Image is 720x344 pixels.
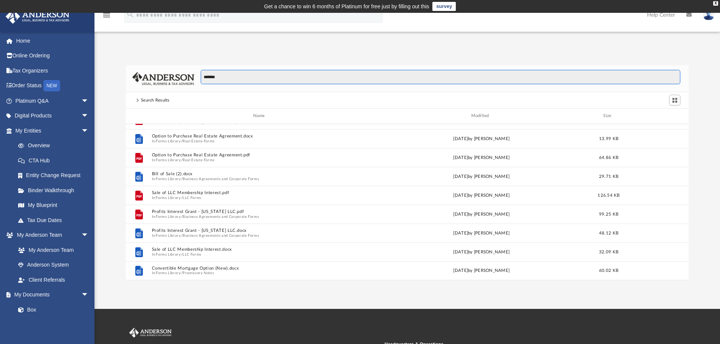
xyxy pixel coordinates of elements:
button: Real Estate Forms [183,139,215,143]
a: My Entitiesarrow_drop_down [5,123,100,138]
span: In [152,252,369,257]
div: [DATE] by [PERSON_NAME] [373,192,590,199]
input: Search files and folders [201,70,680,84]
i: menu [102,11,111,20]
div: [DATE] by [PERSON_NAME] [373,248,590,255]
span: / [181,139,183,143]
button: Promissory Notes [183,271,214,276]
span: In [152,233,369,238]
div: Modified [372,113,590,119]
a: Order StatusNEW [5,78,100,94]
img: Anderson Advisors Platinum Portal [128,328,173,338]
a: CTA Hub [11,153,100,168]
span: / [181,195,183,200]
button: Forms Library [156,252,181,257]
a: Box [11,302,93,317]
div: id [129,113,148,119]
button: Option to Purchase Real Estate Agreement.docx [152,134,369,139]
span: 13.99 KB [599,136,618,140]
span: arrow_drop_down [81,228,96,243]
span: 48.12 KB [599,231,618,235]
span: 32.09 KB [599,250,618,254]
span: In [152,271,369,276]
span: / [181,252,183,257]
div: NEW [43,80,60,91]
button: Business Agreements and Corporate Forms [183,233,259,238]
a: Entity Change Request [11,168,100,183]
span: arrow_drop_down [81,123,96,139]
span: In [152,139,369,143]
span: In [152,214,369,219]
button: Business Agreements and Corporate Forms [183,120,259,125]
a: Tax Due Dates [11,213,100,228]
a: My Anderson Team [11,242,93,258]
button: LLC Forms [183,252,201,257]
a: My Documentsarrow_drop_down [5,287,96,302]
div: [DATE] by [PERSON_NAME] [373,211,590,218]
div: Search Results [141,97,170,104]
div: [DATE] by [PERSON_NAME] [373,135,590,142]
div: Name [151,113,369,119]
span: arrow_drop_down [81,108,96,124]
span: In [152,120,369,125]
div: [DATE] by [PERSON_NAME] [373,267,590,274]
span: In [152,176,369,181]
button: Sale of LLC Membership Interest.docx [152,247,369,252]
span: 64.86 KB [599,155,618,159]
button: Forms Library [156,271,181,276]
button: Forms Library [156,120,181,125]
button: Forms Library [156,195,181,200]
span: / [181,233,183,238]
div: close [713,1,718,6]
span: 60.02 KB [599,268,618,273]
button: Business Agreements and Corporate Forms [183,176,259,181]
button: Forms Library [156,139,181,143]
button: LLC Forms [183,195,201,200]
span: 99.25 KB [599,212,618,216]
a: Anderson System [11,258,96,273]
span: 126.54 KB [598,193,619,197]
a: Tax Organizers [5,63,100,78]
span: / [181,176,183,181]
span: 29.71 KB [599,174,618,178]
a: Digital Productsarrow_drop_down [5,108,100,123]
i: search [126,10,135,19]
a: My Anderson Teamarrow_drop_down [5,228,96,243]
a: survey [432,2,456,11]
button: Bill of Sale (2).docx [152,171,369,176]
img: User Pic [703,9,714,20]
span: In [152,157,369,162]
div: Size [593,113,624,119]
button: Option to Purchase Real Estate Agreement.pdf [152,153,369,157]
a: Platinum Q&Aarrow_drop_down [5,93,100,108]
span: / [181,120,183,125]
button: Business Agreements and Corporate Forms [183,214,259,219]
button: Sale of LLC Membership Interest.pdf [152,190,369,195]
span: arrow_drop_down [81,287,96,303]
button: Forms Library [156,233,181,238]
button: Profits Interest Grant - [US_STATE] LLC.pdf [152,209,369,214]
button: Switch to Grid View [669,95,681,105]
button: Profits Interest Grant - [US_STATE] LLC.docx [152,228,369,233]
button: Real Estate Forms [183,157,215,162]
span: arrow_drop_down [81,93,96,109]
button: Forms Library [156,157,181,162]
span: / [181,157,183,162]
span: In [152,195,369,200]
a: My Blueprint [11,198,96,213]
div: id [627,113,680,119]
button: Forms Library [156,214,181,219]
a: Home [5,33,100,48]
a: Online Ordering [5,48,100,63]
a: Meeting Minutes [11,317,96,332]
div: Get a chance to win 6 months of Platinum for free just by filling out this [264,2,429,11]
a: Binder Walkthrough [11,183,100,198]
img: Anderson Advisors Platinum Portal [3,9,72,24]
span: / [181,214,183,219]
a: Overview [11,138,100,153]
div: [DATE] by [PERSON_NAME] [373,173,590,180]
div: grid [126,124,689,280]
div: [DATE] by [PERSON_NAME] [373,154,590,161]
